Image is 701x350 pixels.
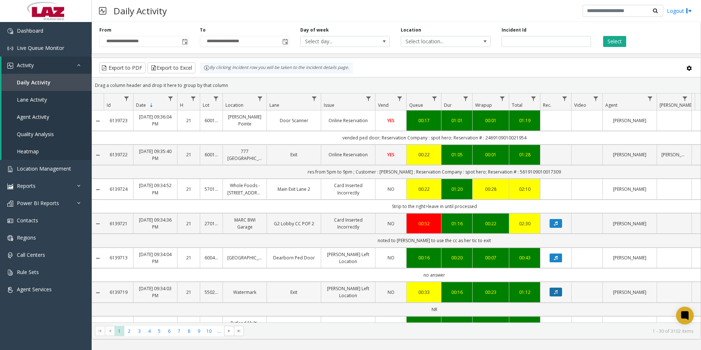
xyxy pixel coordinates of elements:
img: 'icon' [7,45,13,51]
div: 01:19 [514,117,536,124]
span: Lane Activity [17,96,47,103]
a: Date Filter Menu [166,94,176,103]
a: Activity [1,56,92,74]
a: 6139724 [108,186,129,193]
a: Whole Foods - [STREET_ADDRESS] [227,182,262,196]
a: 00:17 [411,117,437,124]
span: Page 7 [174,326,184,336]
span: Go to the next page [224,326,234,336]
a: 01:01 [446,117,468,124]
a: 21 [182,186,195,193]
span: Select location... [401,36,472,47]
a: 21 [182,254,195,261]
div: 01:28 [514,151,536,158]
span: Total [512,102,522,108]
a: 01:16 [446,220,468,227]
a: G2 Lobby CC POF 2 [271,220,316,227]
span: Agent [605,102,617,108]
img: logout [686,7,692,15]
button: Export to PDF [99,62,146,73]
a: 6139722 [108,151,129,158]
a: Rutland Multi-Modal Transit Center Garage [227,320,262,341]
span: Go to the last page [234,326,244,336]
span: Page 3 [135,326,144,336]
a: [DATE] 09:35:40 PM [138,148,173,162]
a: MARC BWI Garage [227,216,262,230]
span: Vend [378,102,389,108]
div: 00:16 [411,254,437,261]
a: 270125 [205,220,218,227]
a: 00:33 [411,289,437,296]
a: Agent Filter Menu [645,94,655,103]
label: Location [401,27,421,33]
a: [DATE] 09:34:52 PM [138,182,173,196]
span: NO [388,186,394,192]
span: Video [574,102,586,108]
a: 600166 [205,151,218,158]
img: pageIcon [99,2,106,20]
a: 00:07 [477,254,504,261]
span: Heatmap [17,148,39,155]
a: NO [380,220,402,227]
a: 00:20 [446,254,468,261]
a: 6139719 [108,289,129,296]
a: Dur Filter Menu [461,94,471,103]
span: Call Centers [17,251,45,258]
a: Collapse Details [92,187,104,193]
span: NO [388,255,394,261]
span: Page 1 [114,326,124,336]
div: 01:20 [446,186,468,193]
a: NO [380,254,402,261]
a: [PERSON_NAME] Left Location [326,285,371,299]
div: 02:30 [514,220,536,227]
a: Heatmap [1,143,92,160]
span: Page 8 [184,326,194,336]
label: To [200,27,206,33]
span: Rec. [543,102,551,108]
span: Page 6 [164,326,174,336]
a: YES [380,117,402,124]
a: 6139723 [108,117,129,124]
label: Day of week [300,27,329,33]
span: NO [388,289,394,295]
span: Daily Activity [17,79,51,86]
span: Queue [409,102,423,108]
a: 00:28 [477,186,504,193]
span: Dashboard [17,27,43,34]
a: 6139713 [108,254,129,261]
span: Toggle popup [180,36,188,47]
a: 550216 [205,289,218,296]
a: Exit [271,151,316,158]
span: H [180,102,183,108]
a: H Filter Menu [188,94,198,103]
span: Page 11 [214,326,224,336]
a: 21 [182,289,195,296]
a: [PERSON_NAME] [607,220,652,227]
span: Wrapup [475,102,492,108]
h3: Daily Activity [110,2,170,20]
a: Door Scanner [271,117,316,124]
a: Issue Filter Menu [364,94,374,103]
a: Online Reservation [326,151,371,158]
a: Parker Filter Menu [680,94,690,103]
span: YES [387,117,394,124]
span: Rule Sets [17,269,39,276]
a: Agent Activity [1,108,92,125]
a: Dearborn Ped Door [271,254,316,261]
a: Lot Filter Menu [211,94,221,103]
a: Video Filter Menu [591,94,601,103]
span: Quality Analysis [17,131,54,138]
img: 'icon' [7,201,13,207]
button: Export to Excel [147,62,195,73]
span: Select day... [301,36,372,47]
span: Page 9 [194,326,204,336]
span: NO [388,220,394,227]
a: [PERSON_NAME] [607,117,652,124]
span: Agent Services [17,286,52,293]
a: 00:01 [477,151,504,158]
a: YES [380,151,402,158]
kendo-pager-info: 1 - 30 of 3102 items [248,328,693,334]
a: 6139721 [108,220,129,227]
